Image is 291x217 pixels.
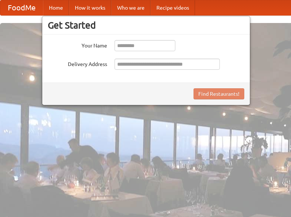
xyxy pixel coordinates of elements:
[48,40,107,49] label: Your Name
[48,20,244,31] h3: Get Started
[111,0,151,15] a: Who we are
[194,88,244,99] button: Find Restaurants!
[48,59,107,68] label: Delivery Address
[43,0,69,15] a: Home
[151,0,195,15] a: Recipe videos
[0,0,43,15] a: FoodMe
[69,0,111,15] a: How it works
